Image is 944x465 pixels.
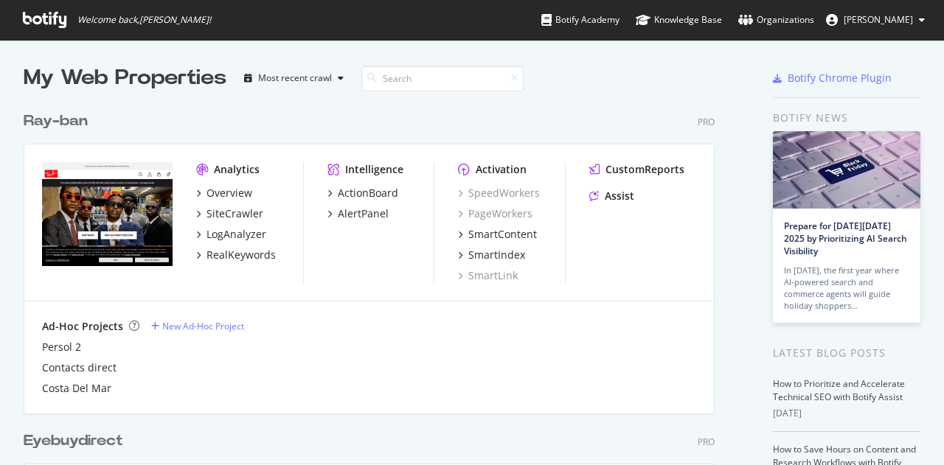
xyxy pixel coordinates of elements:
[784,265,909,312] div: In [DATE], the first year where AI-powered search and commerce agents will guide holiday shoppers…
[196,206,263,221] a: SiteCrawler
[844,13,913,26] span: Angela Falone
[773,131,920,209] img: Prepare for Black Friday 2025 by Prioritizing AI Search Visibility
[773,345,920,361] div: Latest Blog Posts
[773,407,920,420] div: [DATE]
[24,111,88,132] div: Ray-ban
[42,319,123,334] div: Ad-Hoc Projects
[42,360,117,375] a: Contacts direct
[338,186,398,200] div: ActionBoard
[327,206,389,221] a: AlertPanel
[458,268,518,283] a: SmartLink
[206,248,276,262] div: RealKeywords
[327,186,398,200] a: ActionBoard
[636,13,722,27] div: Knowledge Base
[206,206,263,221] div: SiteCrawler
[458,248,525,262] a: SmartIndex
[24,63,226,93] div: My Web Properties
[162,320,244,332] div: New Ad-Hoc Project
[345,162,403,177] div: Intelligence
[77,14,211,26] span: Welcome back, [PERSON_NAME] !
[468,227,537,242] div: SmartContent
[605,162,684,177] div: CustomReports
[468,248,525,262] div: SmartIndex
[589,189,634,203] a: Assist
[698,436,715,448] div: Pro
[196,248,276,262] a: RealKeywords
[814,8,937,32] button: [PERSON_NAME]
[238,66,350,90] button: Most recent crawl
[458,227,537,242] a: SmartContent
[196,186,252,200] a: Overview
[24,430,123,452] div: Eyebuydirect
[605,189,634,203] div: Assist
[151,320,244,332] a: New Ad-Hoc Project
[589,162,684,177] a: CustomReports
[206,227,266,242] div: LogAnalyzer
[698,116,715,128] div: Pro
[258,74,332,83] div: Most recent crawl
[476,162,527,177] div: Activation
[458,186,540,200] a: SpeedWorkers
[784,220,907,257] a: Prepare for [DATE][DATE] 2025 by Prioritizing AI Search Visibility
[196,227,266,242] a: LogAnalyzer
[338,206,389,221] div: AlertPanel
[738,13,814,27] div: Organizations
[42,340,81,354] a: Persol 2
[773,377,905,403] a: How to Prioritize and Accelerate Technical SEO with Botify Assist
[42,162,173,267] img: www.rayban.com
[541,13,619,27] div: Botify Academy
[361,66,524,91] input: Search
[214,162,260,177] div: Analytics
[458,206,532,221] a: PageWorkers
[773,110,920,126] div: Botify news
[24,111,94,132] a: Ray-ban
[206,186,252,200] div: Overview
[24,430,129,452] a: Eyebuydirect
[788,71,892,85] div: Botify Chrome Plugin
[773,71,892,85] a: Botify Chrome Plugin
[42,381,111,396] a: Costa Del Mar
